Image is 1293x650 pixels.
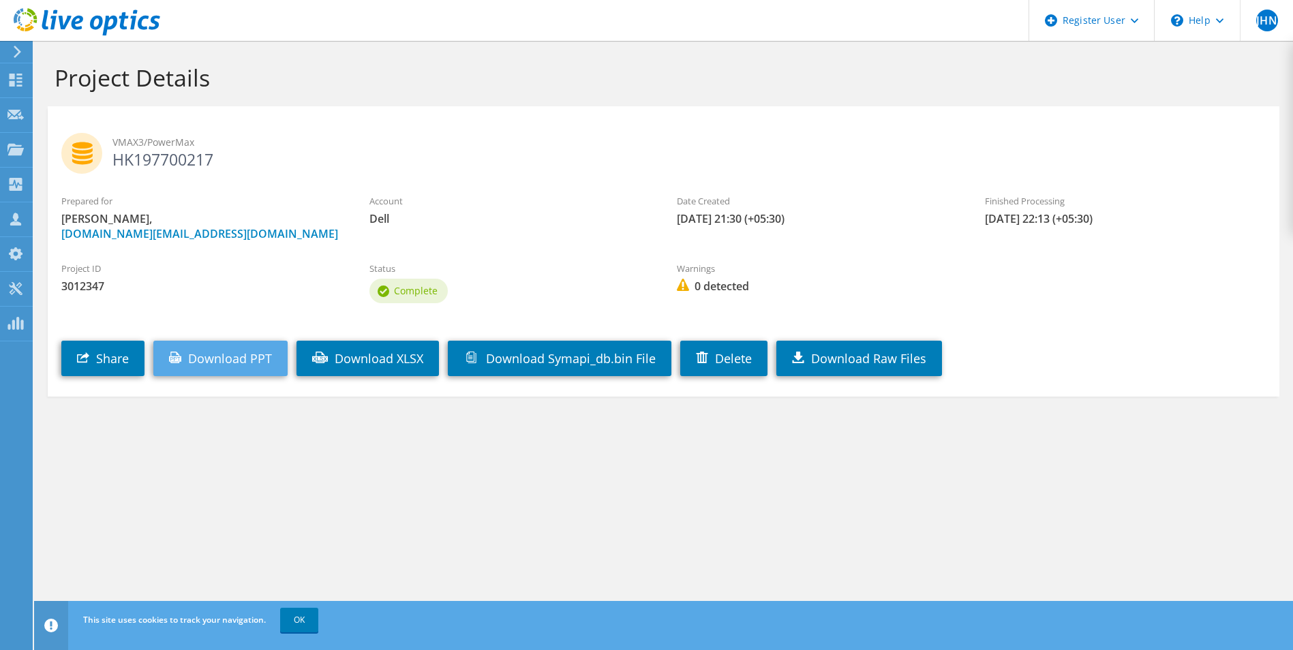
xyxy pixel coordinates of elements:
[83,614,266,625] span: This site uses cookies to track your navigation.
[61,211,342,241] span: [PERSON_NAME],
[985,211,1266,226] span: [DATE] 22:13 (+05:30)
[369,262,650,275] label: Status
[776,341,942,376] a: Download Raw Files
[61,226,338,241] a: [DOMAIN_NAME][EMAIL_ADDRESS][DOMAIN_NAME]
[296,341,439,376] a: Download XLSX
[677,194,958,208] label: Date Created
[61,279,342,294] span: 3012347
[677,211,958,226] span: [DATE] 21:30 (+05:30)
[448,341,671,376] a: Download Symapi_db.bin File
[680,341,767,376] a: Delete
[1171,14,1183,27] svg: \n
[61,262,342,275] label: Project ID
[112,135,1266,150] span: VMAX3/PowerMax
[61,133,1266,167] h2: HK197700217
[394,284,438,297] span: Complete
[677,262,958,275] label: Warnings
[55,63,1266,92] h1: Project Details
[280,608,318,632] a: OK
[985,194,1266,208] label: Finished Processing
[153,341,288,376] a: Download PPT
[61,341,144,376] a: Share
[677,279,958,294] span: 0 detected
[1256,10,1278,31] span: JHN
[369,211,650,226] span: Dell
[61,194,342,208] label: Prepared for
[369,194,650,208] label: Account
